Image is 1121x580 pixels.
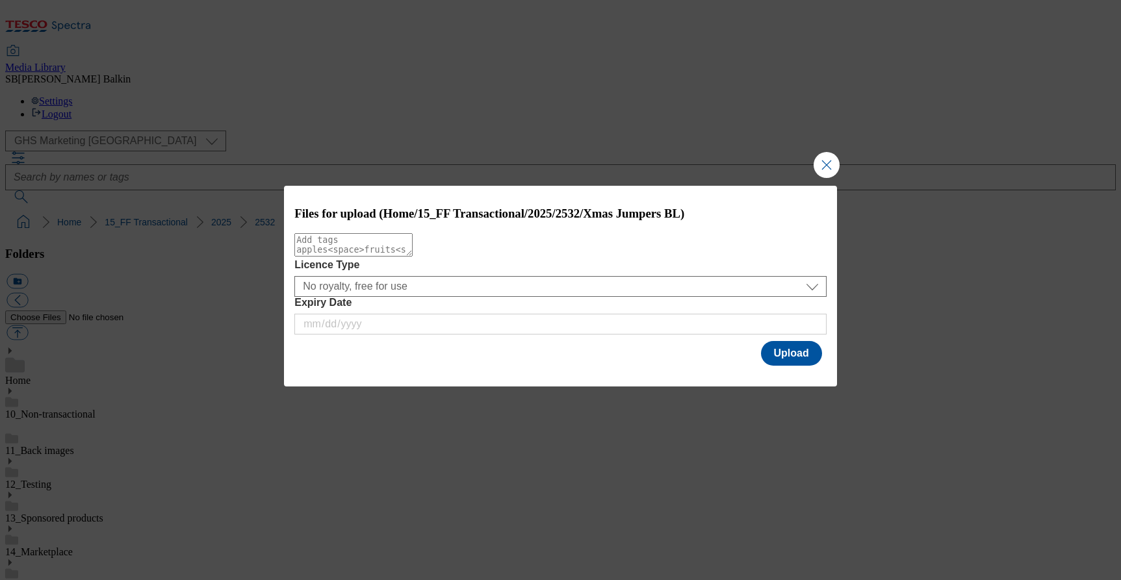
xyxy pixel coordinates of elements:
[294,207,827,221] h3: Files for upload (Home/15_FF Transactional/2025/2532/Xmas Jumpers BL)
[284,186,837,386] div: Modal
[761,341,822,366] button: Upload
[814,152,840,178] button: Close Modal
[294,297,827,309] label: Expiry Date
[294,259,827,271] label: Licence Type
